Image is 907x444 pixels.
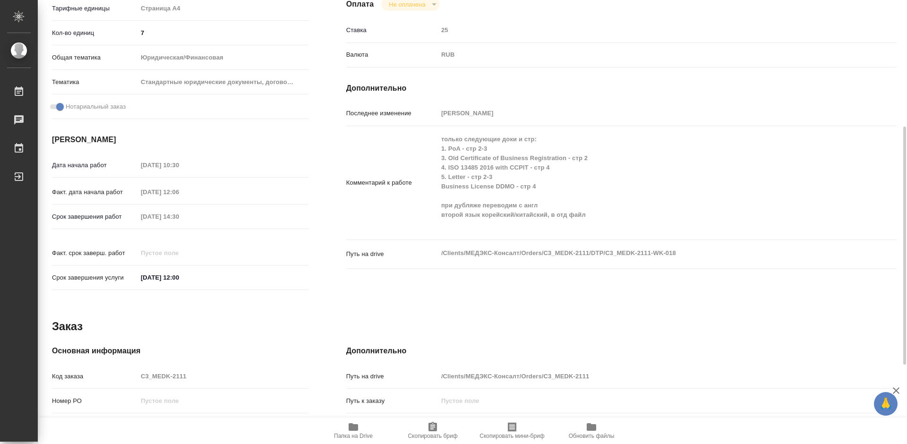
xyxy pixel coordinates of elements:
p: Путь на drive [346,249,438,259]
h4: Дополнительно [346,83,897,94]
p: Общая тематика [52,53,137,62]
div: RUB [438,47,851,63]
input: ✎ Введи что-нибудь [137,271,220,284]
input: Пустое поле [137,369,308,383]
input: Пустое поле [137,210,220,223]
p: Тематика [52,77,137,87]
button: Папка на Drive [314,418,393,444]
button: Обновить файлы [552,418,631,444]
input: Пустое поле [137,185,220,199]
button: Скопировать бриф [393,418,472,444]
span: Обновить файлы [569,433,615,439]
span: Папка на Drive [334,433,373,439]
input: Пустое поле [137,158,220,172]
input: Пустое поле [137,246,220,260]
textarea: только следующие доки и стр: 1. PoA - стр 2-3 3. Old Certificate of Business Registration - стр 2... [438,131,851,232]
p: Код заказа [52,372,137,381]
div: Стандартные юридические документы, договоры, уставы [137,74,308,90]
p: Комментарий к работе [346,178,438,188]
p: Последнее изменение [346,109,438,118]
input: ✎ Введи что-нибудь [137,26,308,40]
input: Пустое поле [438,106,851,120]
textarea: /Clients/МЕДЭКС-Консалт/Orders/C3_MEDK-2111/DTP/C3_MEDK-2111-WK-018 [438,245,851,261]
button: Не оплачена [386,0,428,9]
button: Скопировать мини-бриф [472,418,552,444]
input: Пустое поле [137,394,308,408]
p: Валюта [346,50,438,60]
span: Скопировать бриф [408,433,457,439]
h2: Заказ [52,319,83,334]
p: Факт. срок заверш. работ [52,248,137,258]
input: Пустое поле [438,369,851,383]
button: 🙏 [874,392,898,416]
span: Нотариальный заказ [66,102,126,111]
input: Пустое поле [438,394,851,408]
span: 🙏 [878,394,894,414]
p: Факт. дата начала работ [52,188,137,197]
p: Путь на drive [346,372,438,381]
span: Скопировать мини-бриф [479,433,544,439]
p: Срок завершения работ [52,212,137,222]
h4: [PERSON_NAME] [52,134,308,145]
p: Срок завершения услуги [52,273,137,282]
p: Номер РО [52,396,137,406]
p: Дата начала работ [52,161,137,170]
div: Юридическая/Финансовая [137,50,308,66]
input: Пустое поле [438,23,851,37]
p: Путь к заказу [346,396,438,406]
p: Тарифные единицы [52,4,137,13]
div: Страница А4 [137,0,308,17]
p: Ставка [346,26,438,35]
p: Кол-во единиц [52,28,137,38]
h4: Основная информация [52,345,308,357]
h4: Дополнительно [346,345,897,357]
